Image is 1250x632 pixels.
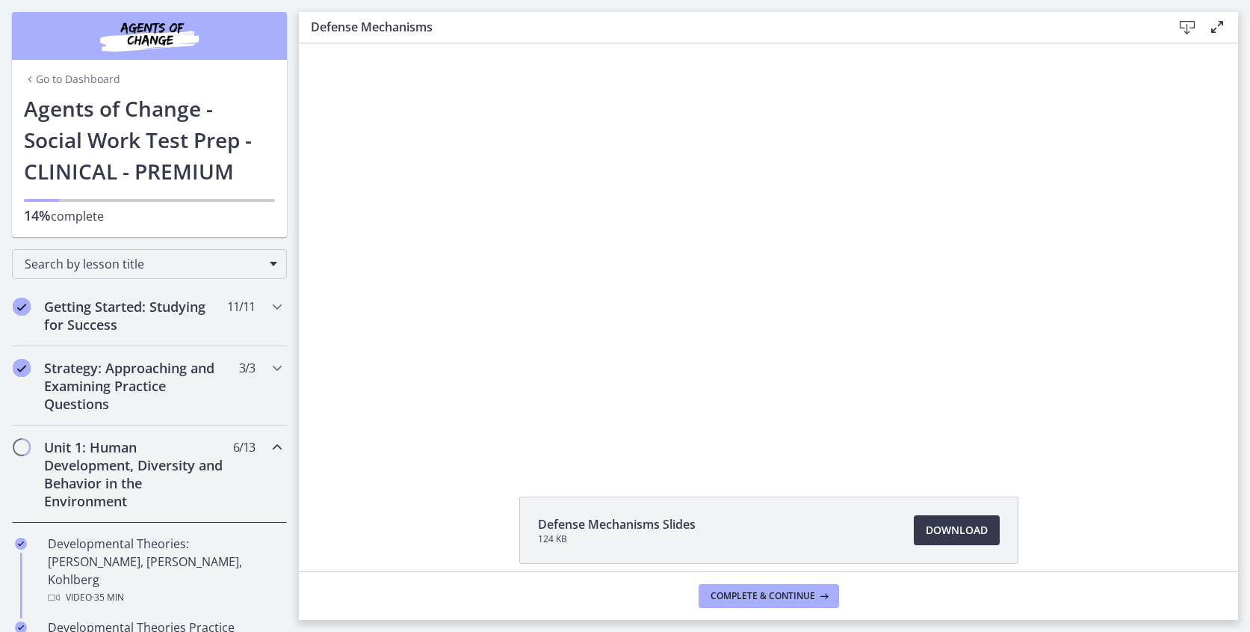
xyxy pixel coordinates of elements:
span: Defense Mechanisms Slides [538,515,696,533]
span: 11 / 11 [227,298,255,316]
h1: Agents of Change - Social Work Test Prep - CLINICAL - PREMIUM [24,93,275,187]
span: 3 / 3 [239,359,255,377]
span: 6 / 13 [233,438,255,456]
h3: Defense Mechanisms [311,18,1148,36]
span: · 35 min [92,589,124,607]
h2: Strategy: Approaching and Examining Practice Questions [44,359,226,413]
button: Complete & continue [699,584,839,608]
p: complete [24,206,275,225]
h2: Getting Started: Studying for Success [44,298,226,334]
span: Search by lesson title [25,256,262,272]
span: 124 KB [538,533,696,545]
span: Complete & continue [711,590,815,602]
a: Go to Dashboard [24,72,120,87]
span: Download [926,521,988,539]
h2: Unit 1: Human Development, Diversity and Behavior in the Environment [44,438,226,510]
iframe: Video Lesson [299,43,1238,462]
div: Video [48,589,281,607]
div: Developmental Theories: [PERSON_NAME], [PERSON_NAME], Kohlberg [48,535,281,607]
i: Completed [15,538,27,550]
i: Completed [13,298,31,316]
i: Completed [13,359,31,377]
img: Agents of Change Social Work Test Prep [60,18,239,54]
a: Download [914,515,1000,545]
span: 14% [24,206,51,224]
div: Search by lesson title [12,249,287,279]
